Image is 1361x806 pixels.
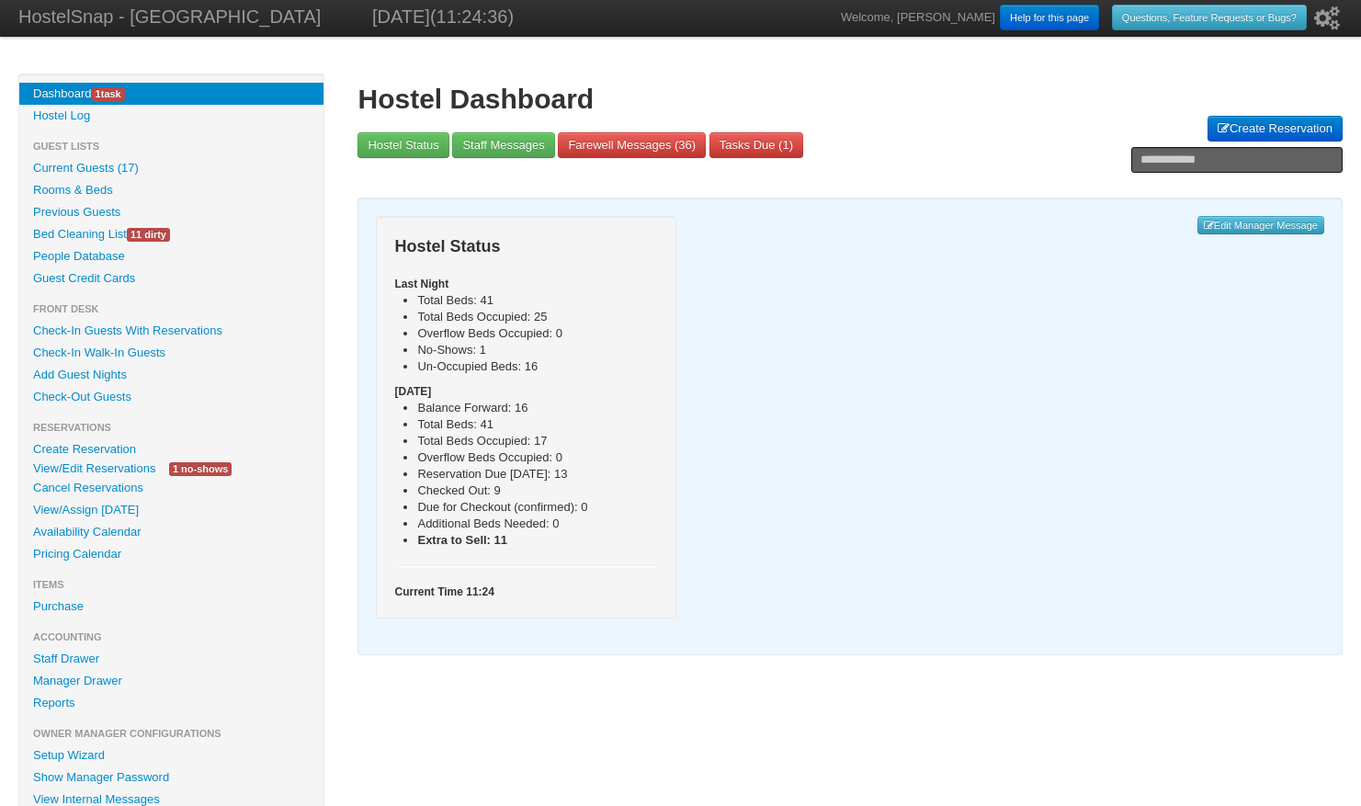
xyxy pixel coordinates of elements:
[357,83,1343,116] h1: Hostel Dashboard
[417,433,657,449] li: Total Beds Occupied: 17
[169,462,232,476] span: 1 no-shows
[782,138,788,152] span: 1
[19,320,323,342] a: Check-In Guests With Reservations
[452,132,554,158] a: Staff Messages
[19,499,323,521] a: View/Assign [DATE]
[558,132,706,158] a: Farewell Messages (36)
[19,105,323,127] a: Hostel Log
[417,400,657,416] li: Balance Forward: 16
[19,83,323,105] a: Dashboard1task
[19,157,323,179] a: Current Guests (17)
[417,342,657,358] li: No-Shows: 1
[19,543,323,565] a: Pricing Calendar
[417,449,657,466] li: Overflow Beds Occupied: 0
[19,722,323,744] li: Owner Manager Configurations
[357,132,448,158] a: Hostel Status
[19,342,323,364] a: Check-In Walk-In Guests
[417,533,507,547] b: Extra to Sell: 11
[19,596,323,618] a: Purchase
[417,309,657,325] li: Total Beds Occupied: 25
[1314,6,1340,30] i: Setup Wizard
[417,325,657,342] li: Overflow Beds Occupied: 0
[96,88,101,99] span: 1
[19,438,323,460] a: Create Reservation
[19,416,323,438] li: Reservations
[417,358,657,375] li: Un-Occupied Beds: 16
[127,228,170,242] span: 11 dirty
[19,386,323,408] a: Check-Out Guests
[417,292,657,309] li: Total Beds: 41
[19,201,323,223] a: Previous Guests
[394,584,657,600] h5: Current Time 11:24
[19,135,323,157] li: Guest Lists
[19,298,323,320] li: Front Desk
[394,383,657,400] h5: [DATE]
[417,466,657,482] li: Reservation Due [DATE]: 13
[19,692,323,714] a: Reports
[394,276,657,292] h5: Last Night
[1197,216,1324,234] a: Edit Manager Message
[417,482,657,499] li: Checked Out: 9
[19,626,323,648] li: Accounting
[1000,5,1099,30] a: Help for this page
[19,245,323,267] a: People Database
[417,499,657,516] li: Due for Checkout (confirmed): 0
[155,459,245,478] a: 1 no-shows
[19,766,323,789] a: Show Manager Password
[19,648,323,670] a: Staff Drawer
[19,459,169,478] a: View/Edit Reservations
[19,223,323,245] a: Bed Cleaning List11 dirty
[1112,5,1307,30] a: Questions, Feature Requests or Bugs?
[19,364,323,386] a: Add Guest Nights
[678,138,691,152] span: 36
[92,87,125,101] span: task
[394,234,657,259] h3: Hostel Status
[19,744,323,766] a: Setup Wizard
[19,477,323,499] a: Cancel Reservations
[19,179,323,201] a: Rooms & Beds
[19,267,323,289] a: Guest Credit Cards
[19,670,323,692] a: Manager Drawer
[19,521,323,543] a: Availability Calendar
[430,6,514,27] span: (11:24:36)
[709,132,803,158] a: Tasks Due (1)
[417,516,657,532] li: Additional Beds Needed: 0
[417,416,657,433] li: Total Beds: 41
[19,573,323,596] li: Items
[1208,116,1343,142] a: Create Reservation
